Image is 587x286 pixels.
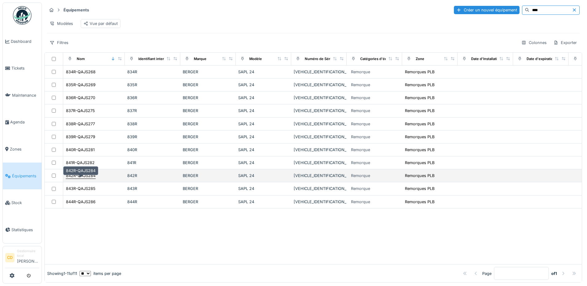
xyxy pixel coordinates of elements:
div: Remorque [351,108,370,114]
div: Remorques PLB [405,134,434,140]
a: Équipements [3,163,42,189]
div: [VEHICLE_IDENTIFICATION_NUMBER] [294,199,344,205]
div: Créer un nouvel équipement [454,6,520,14]
div: 835R-QAJS269 [66,82,96,88]
div: [VEHICLE_IDENTIFICATION_NUMBER] [294,121,344,127]
li: CD [5,253,14,262]
div: SAPL 24 [238,82,289,88]
span: Dashboard [11,38,39,44]
div: Remorques PLB [405,173,434,179]
div: Catégories d'équipement [360,56,403,62]
div: Remorques PLB [405,160,434,166]
span: Agenda [10,119,39,125]
div: BERGER [183,186,233,191]
div: BERGER [183,173,233,179]
div: Remorque [351,147,370,153]
strong: of 1 [551,271,557,276]
div: [VEHICLE_IDENTIFICATION_NUMBER] [294,69,344,75]
a: Maintenance [3,82,42,109]
div: Remorque [351,173,370,179]
div: [VEHICLE_IDENTIFICATION_NUMBER] [294,186,344,191]
span: Zones [10,146,39,152]
div: SAPL 24 [238,134,289,140]
span: Équipements [12,173,39,179]
div: Remorque [351,199,370,205]
div: Remorque [351,95,370,101]
div: Page [482,271,491,276]
div: 840R-QAJS281 [66,147,95,153]
div: Marque [194,56,206,62]
div: 837R-QAJS275 [66,108,95,114]
div: SAPL 24 [238,160,289,166]
div: Remorque [351,186,370,191]
div: 844R [127,199,178,205]
a: Tickets [3,55,42,82]
div: 841R [127,160,178,166]
div: [VEHICLE_IDENTIFICATION_NUMBER] [294,147,344,153]
span: Tickets [11,65,39,71]
div: Gestionnaire local [17,249,39,258]
div: BERGER [183,69,233,75]
div: 841R-QAJS282 [66,160,95,166]
div: BERGER [183,121,233,127]
div: 842R-QAJS284 [63,166,98,175]
img: Badge_color-CXgf-gQk.svg [13,6,31,25]
div: 835R [127,82,178,88]
div: SAPL 24 [238,199,289,205]
div: [VEHICLE_IDENTIFICATION_NUMBER] [294,160,344,166]
div: Remorques PLB [405,147,434,153]
div: Remorque [351,121,370,127]
div: 842R-QAJS284 [66,173,96,179]
div: 842R [127,173,178,179]
div: Remorque [351,82,370,88]
div: Vue par défaut [84,21,118,26]
div: Remorques PLB [405,69,434,75]
div: Remorques PLB [405,95,434,101]
div: 838R [127,121,178,127]
div: 839R-QAJS279 [66,134,95,140]
div: [VEHICLE_IDENTIFICATION_NUMBER] [294,95,344,101]
div: 838R-QAJS277 [66,121,95,127]
div: 840R [127,147,178,153]
strong: Équipements [61,7,92,13]
div: Filtres [47,38,71,47]
div: BERGER [183,199,233,205]
div: BERGER [183,147,233,153]
a: Statistiques [3,216,42,243]
div: BERGER [183,134,233,140]
div: 843R [127,186,178,191]
div: 834R-QAJS268 [66,69,96,75]
div: 843R-QAJS285 [66,186,96,191]
div: 837R [127,108,178,114]
div: SAPL 24 [238,69,289,75]
div: SAPL 24 [238,147,289,153]
div: Remorques PLB [405,199,434,205]
div: Zone [416,56,424,62]
div: 844R-QAJS286 [66,199,96,205]
div: Date d'expiration [527,56,555,62]
span: Maintenance [12,92,39,98]
span: Statistiques [11,227,39,233]
div: Numéro de Série [305,56,333,62]
a: Stock [3,189,42,216]
div: Exporter [551,38,580,47]
div: 834R [127,69,178,75]
div: SAPL 24 [238,108,289,114]
div: Modèle [249,56,262,62]
div: [VEHICLE_IDENTIFICATION_NUMBER] [294,134,344,140]
div: Remorque [351,134,370,140]
div: 839R [127,134,178,140]
div: BERGER [183,160,233,166]
a: CD Gestionnaire local[PERSON_NAME] [5,249,39,268]
div: BERGER [183,108,233,114]
div: [VEHICLE_IDENTIFICATION_NUMBER] [294,82,344,88]
div: Remorque [351,69,370,75]
li: [PERSON_NAME] [17,249,39,267]
div: Remorques PLB [405,186,434,191]
div: SAPL 24 [238,186,289,191]
div: 836R-QAJS270 [66,95,95,101]
div: Modèles [47,19,76,28]
div: Nom [77,56,85,62]
div: BERGER [183,82,233,88]
div: items per page [79,271,121,276]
